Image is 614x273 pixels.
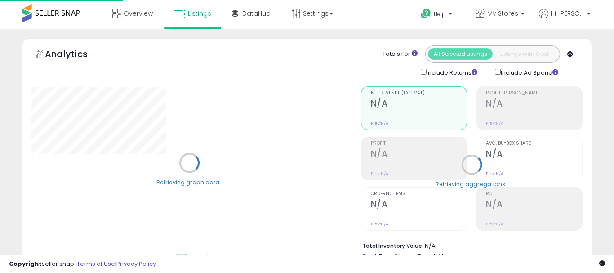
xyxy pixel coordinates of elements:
span: Listings [188,9,211,18]
div: seller snap | | [9,260,156,269]
span: DataHub [242,9,271,18]
span: Help [434,10,446,18]
a: Help [414,1,461,29]
div: Retrieving aggregations.. [436,180,508,188]
a: Hi [PERSON_NAME] [539,9,591,29]
span: My Stores [487,9,518,18]
button: All Selected Listings [428,48,493,60]
span: Overview [124,9,153,18]
span: Hi [PERSON_NAME] [551,9,584,18]
div: Retrieving graph data.. [156,178,222,186]
div: Totals For [383,50,418,58]
strong: Copyright [9,260,42,268]
div: Include Returns [414,67,488,77]
i: Get Help [420,8,432,19]
a: Terms of Use [77,260,115,268]
a: Privacy Policy [116,260,156,268]
div: Include Ad Spend [488,67,573,77]
h5: Analytics [45,48,105,63]
button: Listings With Cost [492,48,557,60]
